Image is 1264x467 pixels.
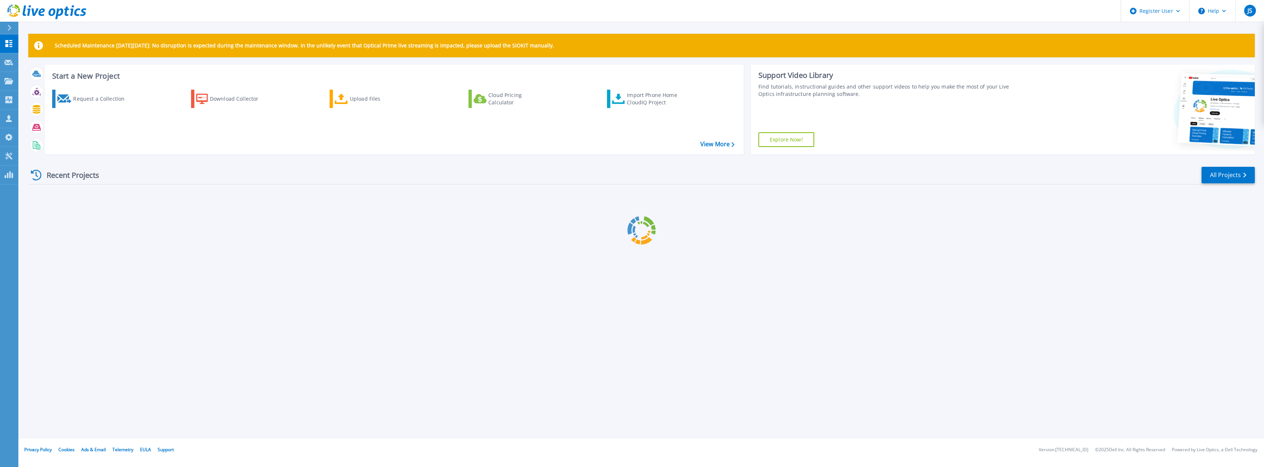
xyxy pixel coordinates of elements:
h3: Start a New Project [52,72,734,80]
a: Privacy Policy [24,446,52,453]
li: © 2025 Dell Inc. All Rights Reserved [1095,448,1165,452]
a: View More [700,141,735,148]
li: Version: [TECHNICAL_ID] [1039,448,1088,452]
span: JS [1247,8,1252,14]
a: Explore Now! [758,132,814,147]
a: Download Collector [191,90,273,108]
li: Powered by Live Optics, a Dell Technology [1172,448,1257,452]
div: Cloud Pricing Calculator [488,91,547,106]
p: Scheduled Maintenance [DATE][DATE]: No disruption is expected during the maintenance window. In t... [55,43,554,49]
a: Upload Files [330,90,412,108]
div: Recent Projects [28,166,109,184]
div: Support Video Library [758,71,1021,80]
div: Download Collector [210,91,269,106]
a: EULA [140,446,151,453]
div: Find tutorials, instructional guides and other support videos to help you make the most of your L... [758,83,1021,98]
a: Telemetry [112,446,133,453]
a: Ads & Email [81,446,106,453]
a: All Projects [1202,167,1255,183]
div: Import Phone Home CloudIQ Project [627,91,684,106]
a: Support [158,446,174,453]
a: Cookies [58,446,75,453]
div: Request a Collection [73,91,132,106]
a: Cloud Pricing Calculator [468,90,550,108]
div: Upload Files [350,91,409,106]
a: Request a Collection [52,90,134,108]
